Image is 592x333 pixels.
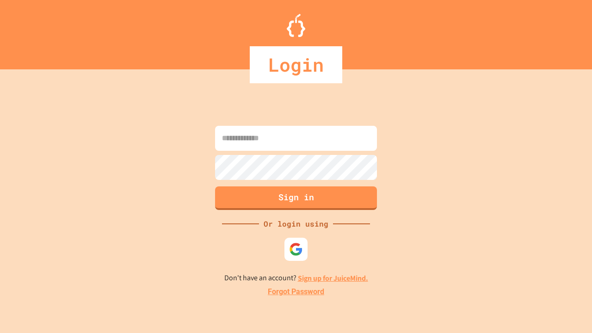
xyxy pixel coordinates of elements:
[298,273,368,283] a: Sign up for JuiceMind.
[250,46,342,83] div: Login
[289,242,303,256] img: google-icon.svg
[224,272,368,284] p: Don't have an account?
[268,286,324,297] a: Forgot Password
[215,186,377,210] button: Sign in
[515,256,583,295] iframe: chat widget
[287,14,305,37] img: Logo.svg
[553,296,583,324] iframe: chat widget
[259,218,333,229] div: Or login using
